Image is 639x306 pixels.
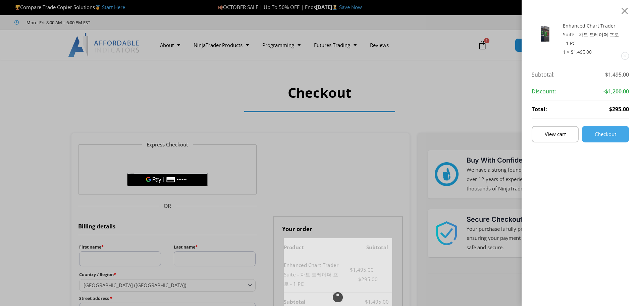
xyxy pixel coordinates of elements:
span: -$1,200.00 [603,87,629,97]
bdi: 1,495.00 [571,49,592,55]
span: $ [571,49,574,55]
span: $295.00 [609,104,629,115]
span: Checkout [595,132,616,137]
span: View cart [545,132,566,137]
text: •••••• [177,177,188,182]
img: Screenshot 2024-11-20 152759 | Affordable Indicators – NinjaTrader [532,21,556,42]
a: View cart [532,126,579,142]
strong: Subtotal: [532,70,554,80]
div: Enhanced Chart Trader Suite - 차트 트레이더 프로 - 1 PC [556,21,619,48]
strong: Total: [532,104,547,115]
span: 1 × [563,49,570,55]
strong: Discount: [532,87,556,97]
span: $1,495.00 [605,70,629,80]
a: Checkout [582,126,629,142]
button: Buy with GPay [127,173,208,186]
